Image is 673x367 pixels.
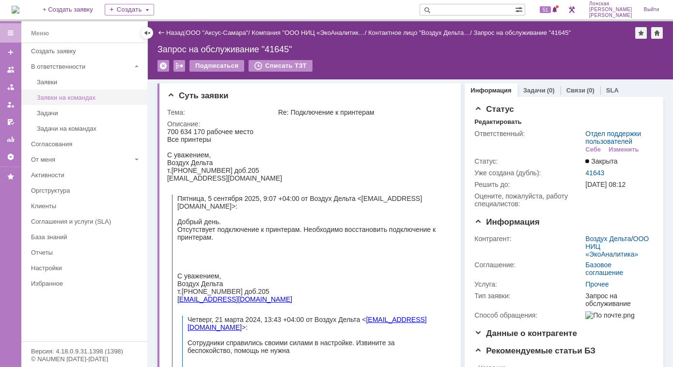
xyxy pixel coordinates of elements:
[3,97,18,112] a: Мои заявки
[474,235,583,243] div: Контрагент:
[33,121,145,136] a: Задачи на командах
[585,311,634,319] img: По почте.png
[157,45,663,54] div: Запрос на обслуживание "41645"
[27,44,145,59] a: Создать заявку
[10,98,274,113] div: Отсутствует подключение к принтерам. Необходимо восстановить подключение к принтерам.
[540,6,551,13] span: 51
[27,137,145,152] a: Согласования
[31,63,131,70] div: В ответственности
[474,192,583,208] div: Oцените, пожалуйста, работу специалистов:
[186,29,249,36] a: ООО "Аксус-Самара"
[566,4,578,15] a: Перейти в интерфейс администратора
[27,229,145,245] a: База знаний
[474,217,539,227] span: Информация
[27,168,145,183] a: Активности
[585,235,631,243] a: Воздух Дельта
[368,29,470,36] a: Контактное лицо "Воздух Дельта…
[167,120,450,128] div: Описание:
[33,90,145,105] a: Заявки на командах
[31,171,141,179] div: Активности
[566,87,585,94] a: Связи
[31,348,138,354] div: Версия: 4.18.0.9.31.1398 (1398)
[27,245,145,260] a: Отчеты
[474,130,583,138] div: Ответственный:
[31,249,141,256] div: Отчеты
[31,140,141,148] div: Согласования
[474,181,583,188] div: Решить до:
[3,114,18,130] a: Мои согласования
[3,149,18,165] a: Настройки
[547,87,555,94] div: (0)
[27,199,145,214] a: Клиенты
[474,118,521,126] div: Редактировать
[474,292,583,300] div: Тип заявки:
[585,261,623,276] a: Базовое соглашение
[31,233,141,241] div: База знаний
[3,45,18,60] a: Создать заявку
[31,202,141,210] div: Клиенты
[474,346,595,355] span: Рекомендуемые статьи БЗ
[37,109,141,117] div: Задачи
[31,356,138,362] div: © NAUMEN [DATE]-[DATE]
[585,169,604,177] a: 41643
[33,75,145,90] a: Заявки
[474,157,583,165] div: Статус:
[167,91,228,100] span: Суть заявки
[474,105,514,114] span: Статус
[470,87,511,94] a: Информация
[368,29,474,36] div: /
[585,181,626,188] span: [DATE] 08:12
[31,280,131,287] div: Избранное
[515,4,525,14] span: Расширенный поиск
[141,27,153,39] div: Скрыть меню
[37,78,141,86] div: Заявки
[27,260,145,275] a: Настройки
[37,94,141,101] div: Заявки на командах
[20,211,269,227] div: Сотрудники справились своими силами в настройке. Извините за беспокойство, помощь не нужна
[589,7,632,13] span: [PERSON_NAME]
[585,235,650,258] div: /
[252,29,368,36] div: /
[20,242,269,258] div: С уважением, Воздух Дельта
[585,292,650,307] div: Запрос на обслуживание
[40,356,156,364] span: В заявке 32870 новый комментарий.
[105,4,154,15] div: Создать
[474,261,583,269] div: Соглашение:
[186,29,252,36] div: /
[474,280,583,288] div: Услуга:
[31,293,264,309] a: [EMAIL_ADDRESS][DOMAIN_NAME]
[587,87,595,94] div: (0)
[10,90,274,98] div: Добрый день.
[31,156,131,163] div: От меня
[474,329,577,338] span: Данные о контрагенте
[585,146,601,153] div: Себе
[3,132,18,147] a: Отчеты
[10,67,255,82] span: Пятница, 5 сентября 2025, 9:07 +04:00 от Воздух Дельта <[EMAIL_ADDRESS][DOMAIN_NAME]>:
[474,29,571,36] div: Запрос на обслуживание "41645"
[27,214,145,229] a: Соглашения и услуги (SLA)
[31,264,141,272] div: Настройки
[20,258,269,273] div: т.[PHONE_NUMBER] доб.205
[589,13,632,18] span: [PERSON_NAME]
[40,341,143,349] span: Здравствуйте, Воздух Дельта!
[474,169,583,177] div: Уже создана (дубль):
[157,60,169,72] div: Удалить
[27,183,145,198] a: Оргструктура
[12,6,19,14] img: logo
[589,1,632,7] span: Лонская
[585,157,617,165] span: Закрыта
[40,322,151,329] span: При ответе добавьте комментарий выше
[31,293,264,309] span: Четверг, 21 марта 2024, 13:40 +04:00 от Service Desk < >:
[585,280,609,288] a: Прочее
[31,218,141,225] div: Соглашения и услуги (SLA)
[167,108,276,116] div: Тема:
[523,87,546,94] a: Задачи
[166,29,184,36] a: Назад
[585,130,641,145] a: Отдел поддержки пользователей
[173,60,185,72] div: Работа с массовостью
[184,29,186,36] div: |
[635,27,647,39] div: Добавить в избранное
[606,87,619,94] a: SLA
[31,28,49,39] div: Меню
[31,47,141,55] div: Создать заявку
